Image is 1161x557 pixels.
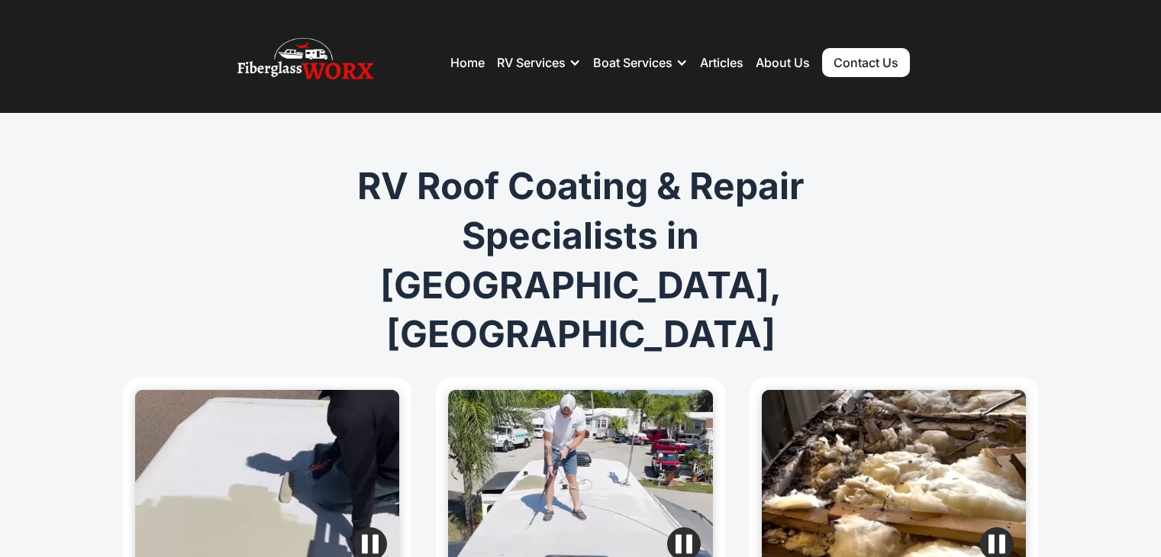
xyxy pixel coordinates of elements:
[237,32,373,93] img: Fiberglass WorX – RV Repair, RV Roof & RV Detailing
[593,55,672,70] div: Boat Services
[756,55,810,70] a: About Us
[450,55,485,70] a: Home
[288,162,874,359] h1: RV Roof Coating & Repair Specialists in [GEOGRAPHIC_DATA], [GEOGRAPHIC_DATA]
[822,48,910,77] a: Contact Us
[497,55,566,70] div: RV Services
[700,55,743,70] a: Articles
